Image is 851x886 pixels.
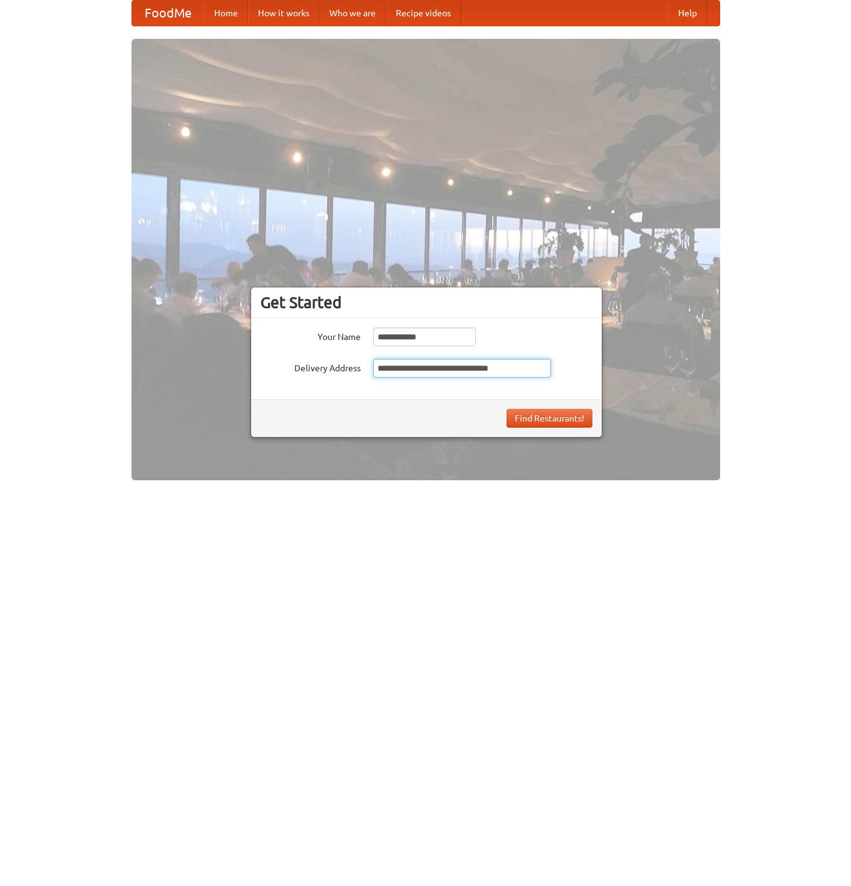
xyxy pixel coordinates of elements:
a: Help [668,1,707,26]
a: Home [204,1,248,26]
label: Your Name [260,327,361,343]
a: Who we are [319,1,386,26]
label: Delivery Address [260,359,361,374]
a: Recipe videos [386,1,461,26]
a: How it works [248,1,319,26]
a: FoodMe [132,1,204,26]
h3: Get Started [260,293,592,312]
button: Find Restaurants! [507,409,592,428]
